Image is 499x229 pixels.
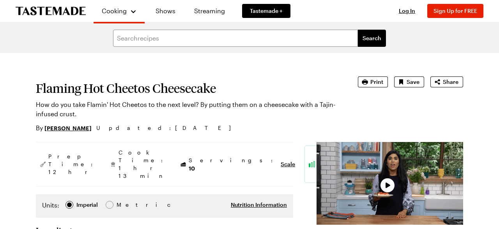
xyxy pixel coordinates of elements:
[189,156,277,172] span: Servings:
[44,124,92,132] a: [PERSON_NAME]
[317,142,463,225] video-js: Video Player
[407,78,419,86] span: Save
[394,76,424,87] button: Save recipe
[358,76,388,87] button: Print
[48,153,97,176] span: Prep Time: 12 hr
[101,3,137,19] button: Cooking
[242,4,290,18] a: Tastemade +
[430,76,463,87] button: Share
[427,4,483,18] button: Sign Up for FREE
[434,7,477,14] span: Sign Up for FREE
[102,7,127,14] span: Cooking
[117,201,134,209] span: Metric
[363,34,381,42] span: Search
[399,7,415,14] span: Log In
[36,100,336,119] p: How do you take Flamin' Hot Cheetos to the next level? By putting them on a cheesecake with a Taj...
[117,201,133,209] div: Metric
[76,201,99,209] span: Imperial
[391,7,423,15] button: Log In
[16,7,86,16] a: To Tastemade Home Page
[443,78,458,86] span: Share
[119,149,167,180] span: Cook Time: 1 hr 13 min
[36,123,92,133] p: By
[36,81,336,95] h1: Flaming Hot Cheetos Cheesecake
[76,201,98,209] div: Imperial
[358,30,386,47] button: filters
[380,178,395,192] button: Play Video
[281,160,295,168] button: Scale
[189,164,195,172] span: 10
[250,7,283,15] span: Tastemade +
[96,124,239,132] span: Updated : [DATE]
[42,201,59,210] label: Units:
[231,201,287,209] button: Nutrition Information
[370,78,383,86] span: Print
[42,201,133,211] div: Imperial Metric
